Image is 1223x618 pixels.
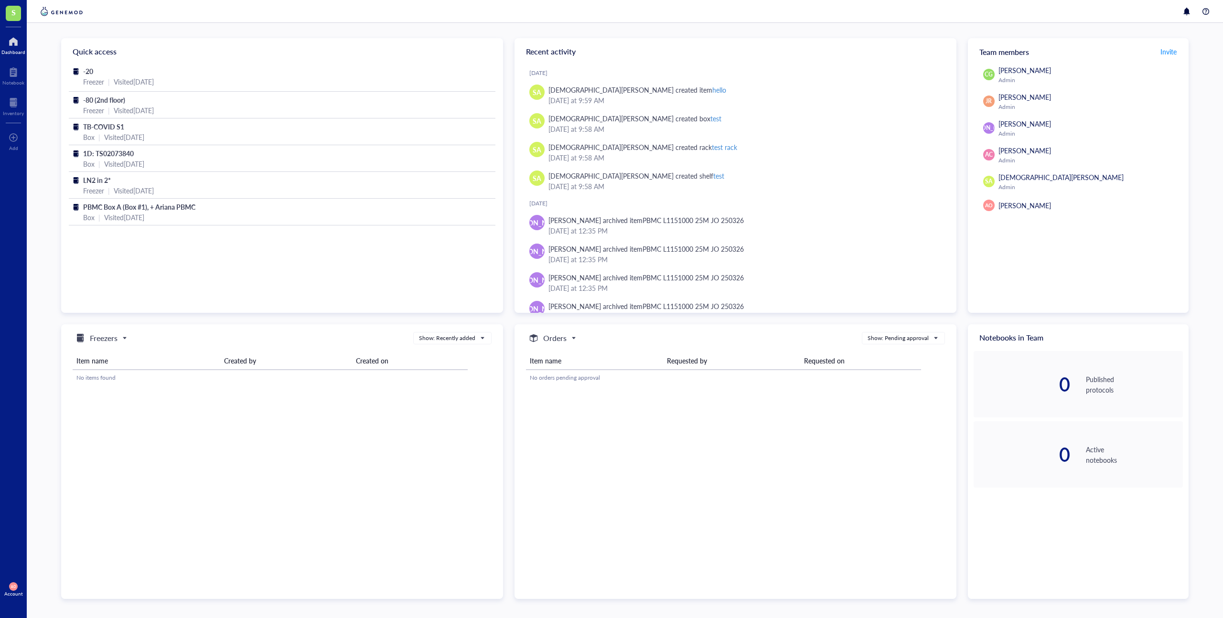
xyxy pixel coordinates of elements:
[548,95,941,106] div: [DATE] at 9:59 AM
[83,122,124,131] span: TB-COVID S1
[2,64,24,85] a: Notebook
[83,76,104,87] div: Freezer
[548,181,941,192] div: [DATE] at 9:58 AM
[1160,47,1177,56] span: Invite
[548,244,744,254] div: [PERSON_NAME] archived item
[548,215,744,225] div: [PERSON_NAME] archived item
[98,159,100,169] div: |
[83,175,111,185] span: LN2 in 2*
[998,183,1179,191] div: Admin
[998,92,1051,102] span: [PERSON_NAME]
[510,217,564,228] span: [PERSON_NAME]
[548,85,727,95] div: [DEMOGRAPHIC_DATA][PERSON_NAME] created item
[4,591,23,597] div: Account
[998,65,1051,75] span: [PERSON_NAME]
[974,375,1071,394] div: 0
[11,6,16,18] span: S
[1086,374,1183,395] div: Published protocols
[98,212,100,223] div: |
[998,201,1051,210] span: [PERSON_NAME]
[985,150,993,159] span: AC
[11,585,16,588] span: AO
[83,185,104,196] div: Freezer
[985,202,993,209] span: AO
[643,273,744,282] div: PBMC L1151000 25M JO 250326
[220,352,352,370] th: Created by
[548,272,744,283] div: [PERSON_NAME] archived item
[83,95,125,105] span: -80 (2nd floor)
[108,185,110,196] div: |
[548,170,725,181] div: [DEMOGRAPHIC_DATA][PERSON_NAME] created shelf
[998,157,1179,164] div: Admin
[543,332,567,344] h5: Orders
[83,159,95,169] div: Box
[76,373,464,382] div: No items found
[533,173,541,183] span: SA
[548,152,941,163] div: [DATE] at 9:58 AM
[38,6,85,17] img: genemod-logo
[530,373,917,382] div: No orders pending approval
[548,113,721,124] div: [DEMOGRAPHIC_DATA][PERSON_NAME] created box
[419,334,475,342] div: Show: Recently added
[998,103,1179,111] div: Admin
[548,254,941,265] div: [DATE] at 12:35 PM
[2,80,24,85] div: Notebook
[73,352,220,370] th: Item name
[104,132,144,142] div: Visited [DATE]
[104,212,144,223] div: Visited [DATE]
[522,81,949,109] a: SA[DEMOGRAPHIC_DATA][PERSON_NAME] created itemhello[DATE] at 9:59 AM
[61,38,503,65] div: Quick access
[710,114,721,123] div: test
[98,132,100,142] div: |
[114,76,154,87] div: Visited [DATE]
[114,105,154,116] div: Visited [DATE]
[352,352,468,370] th: Created on
[83,105,104,116] div: Freezer
[522,109,949,138] a: SA[DEMOGRAPHIC_DATA][PERSON_NAME] created boxtest[DATE] at 9:58 AM
[968,38,1189,65] div: Team members
[800,352,921,370] th: Requested on
[1,34,25,55] a: Dashboard
[966,124,1012,132] span: [PERSON_NAME]
[998,130,1179,138] div: Admin
[90,332,118,344] h5: Freezers
[522,167,949,195] a: SA[DEMOGRAPHIC_DATA][PERSON_NAME] created shelftest[DATE] at 9:58 AM
[533,144,541,155] span: SA
[712,85,726,95] div: hello
[548,142,738,152] div: [DEMOGRAPHIC_DATA][PERSON_NAME] created rack
[1086,444,1183,465] div: Active notebooks
[712,142,737,152] div: test rack
[968,324,1189,351] div: Notebooks in Team
[526,352,663,370] th: Item name
[998,119,1051,128] span: [PERSON_NAME]
[83,66,93,76] span: -20
[83,132,95,142] div: Box
[3,95,24,116] a: Inventory
[998,146,1051,155] span: [PERSON_NAME]
[529,69,949,77] div: [DATE]
[713,171,724,181] div: test
[985,177,992,186] span: SA
[522,138,949,167] a: SA[DEMOGRAPHIC_DATA][PERSON_NAME] created racktest rack[DATE] at 9:58 AM
[998,76,1179,84] div: Admin
[515,38,956,65] div: Recent activity
[529,200,949,207] div: [DATE]
[114,185,154,196] div: Visited [DATE]
[1160,44,1177,59] button: Invite
[663,352,800,370] th: Requested by
[985,70,993,79] span: CG
[1,49,25,55] div: Dashboard
[3,110,24,116] div: Inventory
[643,215,744,225] div: PBMC L1151000 25M JO 250326
[868,334,929,342] div: Show: Pending approval
[108,76,110,87] div: |
[974,445,1071,464] div: 0
[998,172,1124,182] span: [DEMOGRAPHIC_DATA][PERSON_NAME]
[83,202,195,212] span: PBMC Box A (Box #1), + Ariana PBMC
[108,105,110,116] div: |
[643,244,744,254] div: PBMC L1151000 25M JO 250326
[548,225,941,236] div: [DATE] at 12:35 PM
[548,124,941,134] div: [DATE] at 9:58 AM
[986,97,992,106] span: JR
